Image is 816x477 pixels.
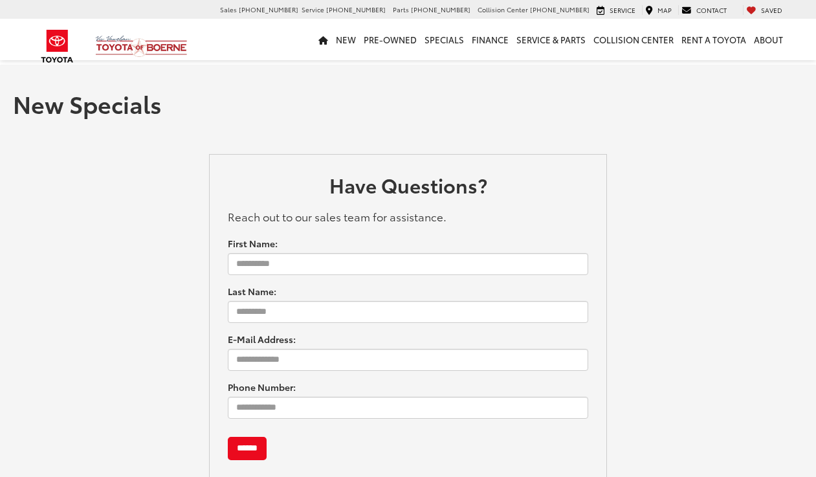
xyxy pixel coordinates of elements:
span: [PHONE_NUMBER] [239,5,298,14]
a: Collision Center [590,19,678,60]
a: My Saved Vehicles [743,5,786,16]
h2: Have Questions? [228,174,589,202]
a: Finance [468,19,513,60]
span: Parts [393,5,409,14]
label: Last Name: [228,285,276,298]
a: Rent a Toyota [678,19,750,60]
img: Vic Vaughan Toyota of Boerne [95,35,188,58]
h1: New Specials [13,91,803,116]
a: Specials [421,19,468,60]
a: Pre-Owned [360,19,421,60]
a: About [750,19,787,60]
span: Contact [696,5,727,15]
img: Toyota [33,25,82,67]
span: [PHONE_NUMBER] [326,5,386,14]
p: Reach out to our sales team for assistance. [228,208,589,224]
span: Service [302,5,324,14]
a: New [332,19,360,60]
a: Service & Parts: Opens in a new tab [513,19,590,60]
a: Service [593,5,639,16]
label: First Name: [228,237,278,250]
span: Map [657,5,672,15]
a: Map [642,5,675,16]
span: Collision Center [478,5,528,14]
span: [PHONE_NUMBER] [530,5,590,14]
span: Saved [761,5,782,15]
span: Sales [220,5,237,14]
span: Service [610,5,635,15]
label: E-Mail Address: [228,333,296,346]
span: [PHONE_NUMBER] [411,5,470,14]
label: Phone Number: [228,381,296,394]
a: Contact [678,5,730,16]
a: Home [314,19,332,60]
